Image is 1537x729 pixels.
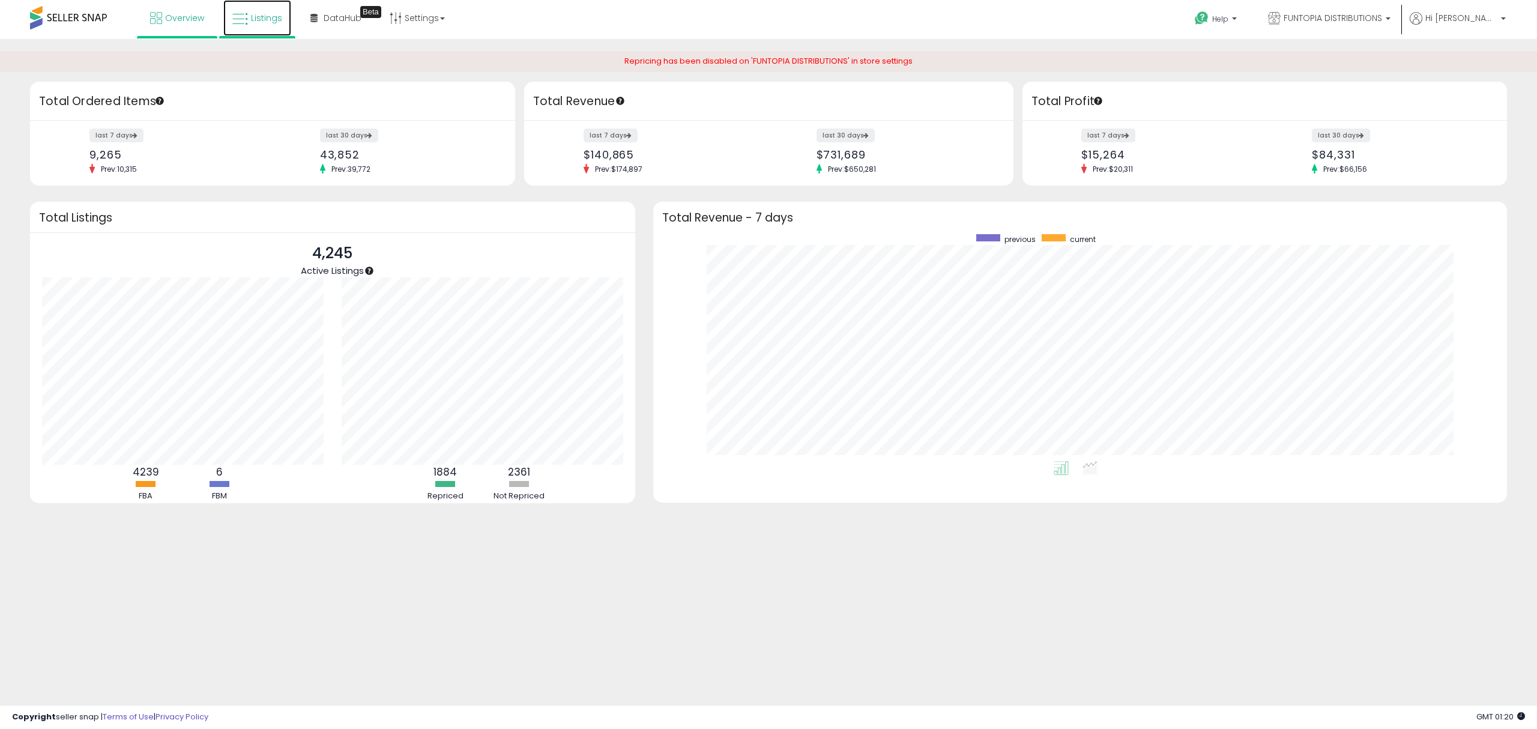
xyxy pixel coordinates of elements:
[1031,93,1499,110] h3: Total Profit
[39,213,626,222] h3: Total Listings
[165,12,204,24] span: Overview
[662,213,1499,222] h3: Total Revenue - 7 days
[95,164,143,174] span: Prev: 10,315
[251,12,282,24] span: Listings
[409,491,482,502] div: Repriced
[360,6,381,18] div: Tooltip anchor
[508,465,530,479] b: 2361
[817,148,992,161] div: $731,689
[1087,164,1139,174] span: Prev: $20,311
[1284,12,1382,24] span: FUNTOPIA DISTRIBUTIONS
[1185,2,1249,39] a: Help
[1004,234,1036,244] span: previous
[1081,129,1135,142] label: last 7 days
[1194,11,1209,26] i: Get Help
[216,465,223,479] b: 6
[533,93,1004,110] h3: Total Revenue
[320,148,494,161] div: 43,852
[615,95,626,106] div: Tooltip anchor
[1081,148,1255,161] div: $15,264
[89,129,143,142] label: last 7 days
[320,129,378,142] label: last 30 days
[154,95,165,106] div: Tooltip anchor
[1070,234,1096,244] span: current
[1212,14,1228,24] span: Help
[589,164,648,174] span: Prev: $174,897
[184,491,256,502] div: FBM
[301,242,364,265] p: 4,245
[1312,148,1486,161] div: $84,331
[584,129,638,142] label: last 7 days
[301,264,364,277] span: Active Listings
[39,93,506,110] h3: Total Ordered Items
[483,491,555,502] div: Not Repriced
[1312,129,1370,142] label: last 30 days
[324,12,361,24] span: DataHub
[624,55,913,67] span: Repricing has been disabled on 'FUNTOPIA DISTRIBUTIONS' in store settings
[1093,95,1104,106] div: Tooltip anchor
[133,465,159,479] b: 4239
[364,265,375,276] div: Tooltip anchor
[433,465,457,479] b: 1884
[89,148,264,161] div: 9,265
[1410,12,1506,39] a: Hi [PERSON_NAME]
[1317,164,1373,174] span: Prev: $66,156
[817,129,875,142] label: last 30 days
[325,164,376,174] span: Prev: 39,772
[822,164,882,174] span: Prev: $650,281
[1425,12,1497,24] span: Hi [PERSON_NAME]
[110,491,182,502] div: FBA
[584,148,759,161] div: $140,865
